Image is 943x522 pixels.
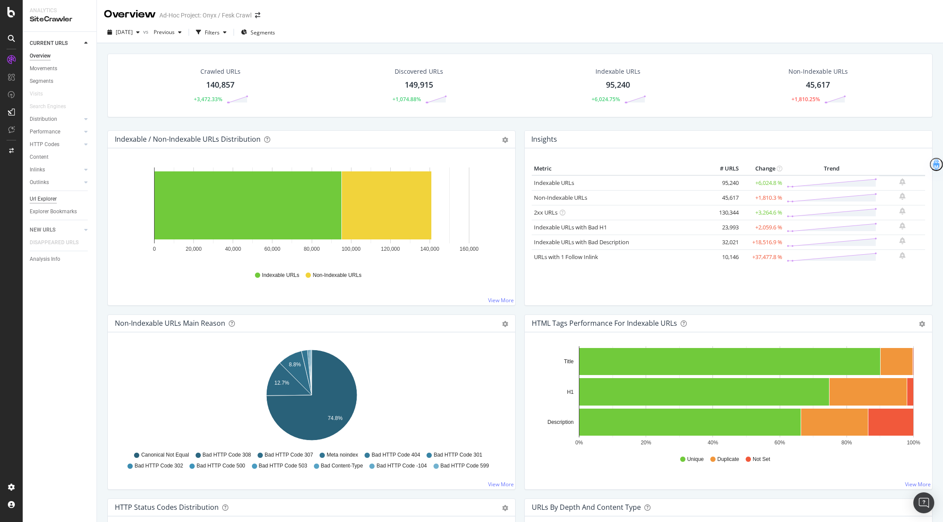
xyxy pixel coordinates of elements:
[30,14,89,24] div: SiteCrawler
[153,246,156,252] text: 0
[741,205,785,220] td: +3,264.6 %
[115,319,225,328] div: Non-Indexable URLs Main Reason
[30,225,55,235] div: NEW URLS
[150,25,185,39] button: Previous
[532,319,677,328] div: HTML Tags Performance for Indexable URLs
[30,140,59,149] div: HTTP Codes
[785,162,879,175] th: Trend
[899,222,905,229] div: bell-plus
[30,89,52,99] a: Visits
[141,451,189,459] span: Canonical Not Equal
[30,153,48,162] div: Content
[30,127,82,136] a: Performance
[905,481,931,488] a: View More
[159,11,251,20] div: Ad-Hoc Project: Onyx / Fesk Crawl
[460,246,479,252] text: 160,000
[899,237,905,244] div: bell-plus
[706,175,741,191] td: 95,240
[913,492,934,513] div: Open Intercom Messenger
[592,96,620,103] div: +6,024.75%
[376,462,427,470] span: Bad HTTP Code -104
[200,67,241,76] div: Crawled URLs
[575,440,583,446] text: 0%
[741,175,785,191] td: +6,024.8 %
[237,25,279,39] button: Segments
[919,321,925,327] div: gear
[706,235,741,249] td: 32,021
[150,28,175,36] span: Previous
[420,246,440,252] text: 140,000
[265,246,281,252] text: 60,000
[381,246,400,252] text: 120,000
[255,12,260,18] div: arrow-right-arrow-left
[304,246,320,252] text: 80,000
[30,153,90,162] a: Content
[792,96,820,103] div: +1,810.25%
[595,67,640,76] div: Indexable URLs
[104,25,143,39] button: [DATE]
[547,419,574,425] text: Description
[708,440,718,446] text: 40%
[196,462,245,470] span: Bad HTTP Code 500
[30,207,77,216] div: Explorer Bookmarks
[706,205,741,220] td: 130,344
[30,238,79,247] div: DISAPPEARED URLS
[641,440,651,446] text: 20%
[313,272,361,279] span: Non-Indexable URLs
[30,51,90,61] a: Overview
[115,162,509,263] svg: A chart.
[328,415,343,421] text: 74.8%
[706,190,741,205] td: 45,617
[115,135,261,143] div: Indexable / Non-Indexable URLs Distribution
[706,249,741,264] td: 10,146
[564,358,574,365] text: Title
[706,162,741,175] th: # URLS
[395,67,443,76] div: Discovered URLs
[774,440,785,446] text: 60%
[259,462,307,470] span: Bad HTTP Code 503
[788,67,848,76] div: Non-Indexable URLs
[30,178,82,187] a: Outlinks
[502,321,508,327] div: gear
[534,194,587,201] a: Non-Indexable URLs
[753,456,770,463] span: Not Set
[30,77,53,86] div: Segments
[534,179,574,187] a: Indexable URLs
[606,79,630,91] div: 95,240
[30,115,57,124] div: Distribution
[392,96,421,103] div: +1,074.88%
[532,346,926,447] div: A chart.
[115,346,509,447] svg: A chart.
[741,235,785,249] td: +18,516.9 %
[134,462,183,470] span: Bad HTTP Code 302
[30,140,82,149] a: HTTP Codes
[104,7,156,22] div: Overview
[30,39,68,48] div: CURRENT URLS
[193,25,230,39] button: Filters
[205,29,220,36] div: Filters
[274,380,289,386] text: 12.7%
[289,362,301,368] text: 8.8%
[30,115,82,124] a: Distribution
[717,456,739,463] span: Duplicate
[806,79,830,91] div: 45,617
[341,246,361,252] text: 100,000
[741,220,785,235] td: +2,059.6 %
[321,462,363,470] span: Bad Content-Type
[534,253,598,261] a: URLs with 1 Follow Inlink
[30,178,49,187] div: Outlinks
[899,208,905,215] div: bell-plus
[203,451,251,459] span: Bad HTTP Code 308
[265,451,313,459] span: Bad HTTP Code 307
[30,7,89,14] div: Analytics
[534,223,607,231] a: Indexable URLs with Bad H1
[841,440,852,446] text: 80%
[115,503,219,512] div: HTTP Status Codes Distribution
[899,178,905,185] div: bell-plus
[225,246,241,252] text: 40,000
[532,162,706,175] th: Metric
[30,64,57,73] div: Movements
[899,252,905,259] div: bell-plus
